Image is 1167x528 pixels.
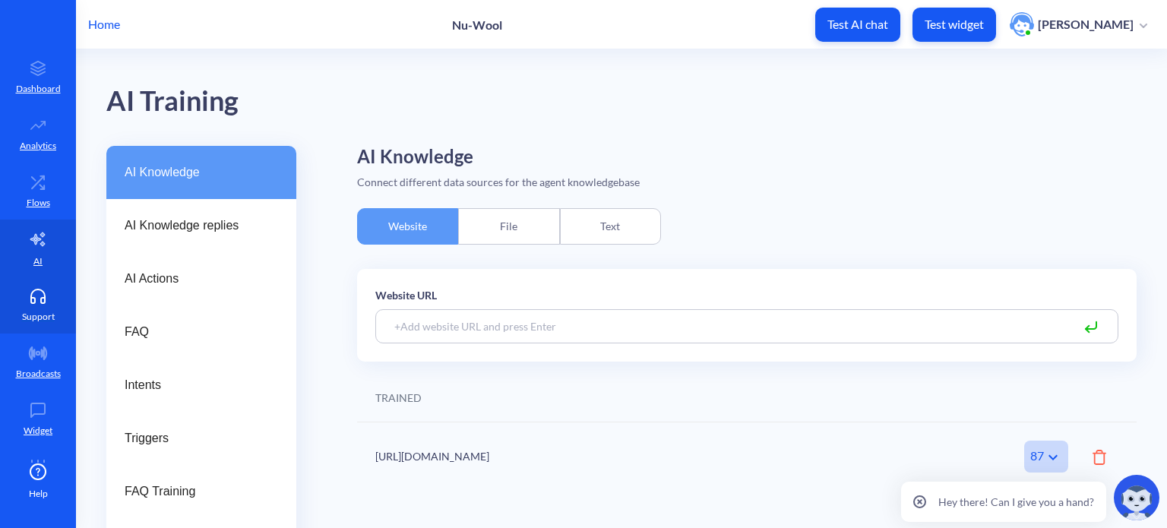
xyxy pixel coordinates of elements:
h2: AI Knowledge [357,146,1137,168]
p: Flows [27,196,50,210]
p: Widget [24,424,52,438]
img: copilot-icon.svg [1114,475,1159,520]
a: FAQ Training [106,465,296,518]
p: Hey there! Can I give you a hand? [938,494,1094,510]
button: Test widget [912,8,996,42]
div: File [458,208,559,245]
p: Website URL [375,287,1118,303]
span: Intents [125,376,266,394]
span: AI Knowledge replies [125,217,266,235]
a: Intents [106,359,296,412]
span: AI Actions [125,270,266,288]
span: AI Knowledge [125,163,266,182]
a: AI Knowledge [106,146,296,199]
p: [PERSON_NAME] [1038,16,1134,33]
input: +Add website URL and press Enter [375,309,1118,343]
div: Website [357,208,458,245]
a: AI Knowledge replies [106,199,296,252]
img: user photo [1010,12,1034,36]
div: AI Training [106,80,239,123]
div: TRAINED [375,390,422,406]
a: Triggers [106,412,296,465]
button: Test AI chat [815,8,900,42]
p: Test widget [925,17,984,32]
span: Triggers [125,429,266,447]
p: Dashboard [16,82,61,96]
p: Test AI chat [827,17,888,32]
a: AI Actions [106,252,296,305]
span: FAQ Training [125,482,266,501]
p: Analytics [20,139,56,153]
a: FAQ [106,305,296,359]
p: Broadcasts [16,367,61,381]
p: Support [22,310,55,324]
span: Help [29,487,48,501]
div: [URL][DOMAIN_NAME] [375,448,955,464]
div: Text [560,208,661,245]
span: FAQ [125,323,266,341]
p: Home [88,15,120,33]
div: Connect different data sources for the agent knowledgebase [357,174,1137,190]
p: Nu-Wool [452,17,502,32]
button: user photo[PERSON_NAME] [1002,11,1155,38]
p: AI [33,255,43,268]
div: 87 [1024,441,1068,473]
